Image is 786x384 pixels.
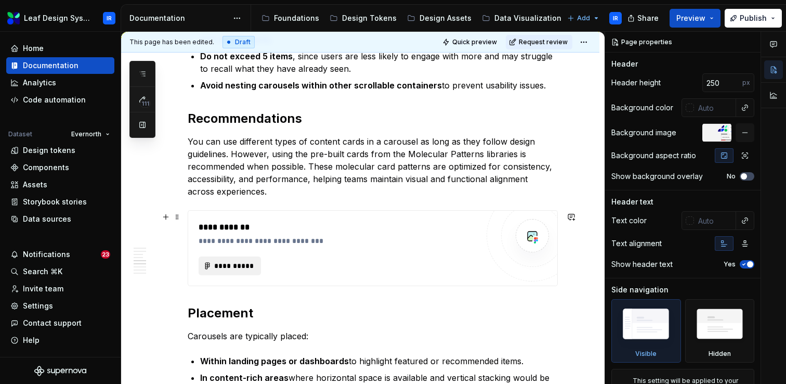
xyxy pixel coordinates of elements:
span: Quick preview [452,38,497,46]
h2: Placement [188,305,558,322]
input: Auto [694,211,736,230]
div: Design tokens [23,145,75,156]
p: , since users are less likely to engage with more and may struggle to recall what they have alrea... [200,50,558,75]
div: Data sources [23,214,71,224]
a: Design Assets [403,10,476,27]
div: Leaf Design System [24,13,90,23]
a: Assets [6,176,114,193]
span: Preview [676,13,705,23]
div: Side navigation [611,285,669,295]
div: Background image [611,127,676,138]
div: Text color [611,215,647,226]
div: Analytics [23,78,56,88]
strong: In content-rich areas [200,373,289,383]
span: Share [637,13,659,23]
button: Evernorth [67,127,114,142]
a: Documentation [6,57,114,74]
input: Auto [702,73,742,92]
div: Visible [611,299,681,363]
button: Preview [670,9,720,28]
a: Design Tokens [325,10,401,27]
div: Home [23,43,44,54]
div: IR [107,14,112,22]
span: Add [577,14,590,22]
div: Documentation [129,13,228,23]
strong: Within landing pages or dashboards [200,356,349,366]
div: Invite team [23,284,63,294]
button: Add [564,11,603,25]
div: Contact support [23,318,82,328]
div: Hidden [685,299,755,363]
div: Draft [222,36,255,48]
img: 6e787e26-f4c0-4230-8924-624fe4a2d214.png [7,12,20,24]
button: Publish [725,9,782,28]
div: Header text [611,197,653,207]
div: Components [23,162,69,173]
a: Data sources [6,211,114,227]
div: Assets [23,180,47,190]
strong: Do not exceed 5 items [200,51,293,61]
input: Auto [694,98,736,117]
span: 23 [101,250,110,259]
label: Yes [724,260,736,268]
div: Search ⌘K [23,266,62,277]
div: Code automation [23,95,86,105]
button: Request review [506,35,572,49]
div: Help [23,335,40,345]
a: Settings [6,298,114,314]
div: Visible [635,350,657,358]
div: IR [613,14,618,22]
div: Documentation [23,60,78,71]
span: Evernorth [71,130,101,138]
a: Code automation [6,92,114,108]
div: Header height [611,78,661,88]
a: Home [6,40,114,57]
div: Dataset [8,130,32,138]
div: Design Tokens [342,13,397,23]
div: Background color [611,103,673,113]
div: Data Visualization [494,13,561,23]
div: Foundations [274,13,319,23]
p: to highlight featured or recommended items. [200,355,558,367]
button: Help [6,332,114,349]
a: Storybook stories [6,194,114,210]
span: Request review [519,38,568,46]
div: Hidden [709,350,731,358]
button: Leaf Design SystemIR [2,7,119,29]
div: Page tree [257,8,562,29]
div: Header [611,59,638,69]
button: Notifications23 [6,246,114,263]
button: Share [622,9,665,28]
a: Data Visualization [478,10,566,27]
a: Foundations [257,10,323,27]
div: Notifications [23,249,70,260]
p: You can use different types of content cards in a carousel as long as they follow design guidelin... [188,135,558,198]
button: Contact support [6,315,114,331]
a: Invite team [6,280,114,297]
strong: Avoid nesting carousels within other scrollable containers [200,80,442,91]
span: This page has been edited. [129,38,214,46]
div: Show header text [611,259,673,270]
span: Publish [740,13,767,23]
a: Design tokens [6,142,114,159]
p: px [742,79,750,87]
a: Components [6,159,114,176]
a: Analytics [6,74,114,91]
div: Settings [23,301,53,311]
svg: Supernova Logo [34,366,86,376]
div: Storybook stories [23,197,87,207]
h2: Recommendations [188,110,558,127]
label: No [727,172,736,181]
p: Carousels are typically placed: [188,330,558,342]
div: Design Assets [420,13,471,23]
div: Text alignment [611,238,662,249]
span: 111 [140,99,151,108]
button: Search ⌘K [6,263,114,280]
div: Show background overlay [611,171,703,182]
button: Quick preview [439,35,502,49]
div: Background aspect ratio [611,150,696,161]
p: to prevent usability issues. [200,79,558,92]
